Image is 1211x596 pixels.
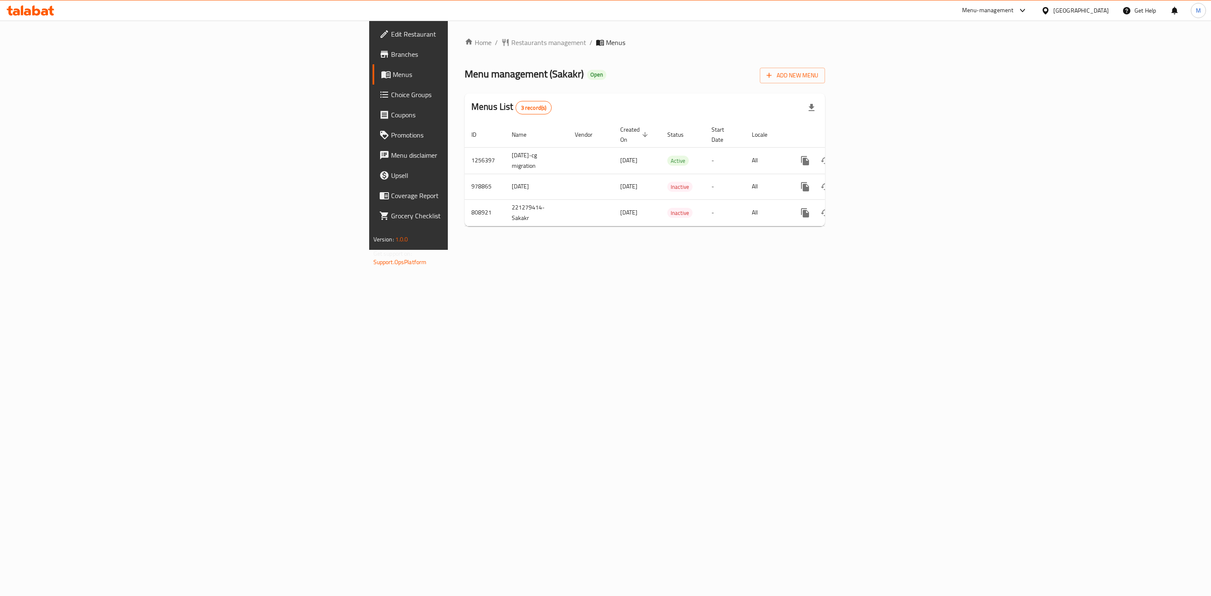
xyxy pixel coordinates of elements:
span: Menus [606,37,625,48]
table: enhanced table [465,122,883,226]
nav: breadcrumb [465,37,825,48]
span: 1.0.0 [395,234,408,245]
span: Menu disclaimer [391,150,565,160]
a: Coverage Report [373,185,571,206]
div: Menu-management [962,5,1014,16]
span: Edit Restaurant [391,29,565,39]
td: All [745,147,788,174]
span: 3 record(s) [516,104,552,112]
span: Menus [393,69,565,79]
span: Start Date [711,124,735,145]
a: Edit Restaurant [373,24,571,44]
button: more [795,151,815,171]
span: Active [667,156,689,166]
li: / [590,37,592,48]
td: All [745,174,788,199]
div: Open [587,70,606,80]
a: Choice Groups [373,85,571,105]
span: [DATE] [620,155,637,166]
span: Locale [752,130,778,140]
span: Name [512,130,537,140]
a: Menu disclaimer [373,145,571,165]
span: Open [587,71,606,78]
span: Grocery Checklist [391,211,565,221]
a: Promotions [373,125,571,145]
button: more [795,177,815,197]
a: Upsell [373,165,571,185]
span: Status [667,130,695,140]
div: [GEOGRAPHIC_DATA] [1053,6,1109,15]
span: Add New Menu [767,70,818,81]
span: Branches [391,49,565,59]
h2: Menus List [471,101,552,114]
a: Branches [373,44,571,64]
button: Change Status [815,203,836,223]
span: Upsell [391,170,565,180]
div: Export file [801,98,822,118]
a: Coupons [373,105,571,125]
span: ID [471,130,487,140]
a: Grocery Checklist [373,206,571,226]
td: - [705,199,745,226]
span: [DATE] [620,181,637,192]
span: Version: [373,234,394,245]
span: Vendor [575,130,603,140]
th: Actions [788,122,883,148]
span: Choice Groups [391,90,565,100]
button: more [795,203,815,223]
span: Get support on: [373,248,412,259]
a: Menus [373,64,571,85]
button: Change Status [815,177,836,197]
td: - [705,174,745,199]
span: Inactive [667,182,693,192]
span: Coverage Report [391,191,565,201]
td: - [705,147,745,174]
span: M [1196,6,1201,15]
span: Promotions [391,130,565,140]
a: Support.OpsPlatform [373,257,427,268]
span: [DATE] [620,207,637,218]
span: Created On [620,124,650,145]
td: All [745,199,788,226]
div: Total records count [516,101,552,114]
span: Inactive [667,208,693,218]
span: Coupons [391,110,565,120]
button: Change Status [815,151,836,171]
button: Add New Menu [760,68,825,83]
